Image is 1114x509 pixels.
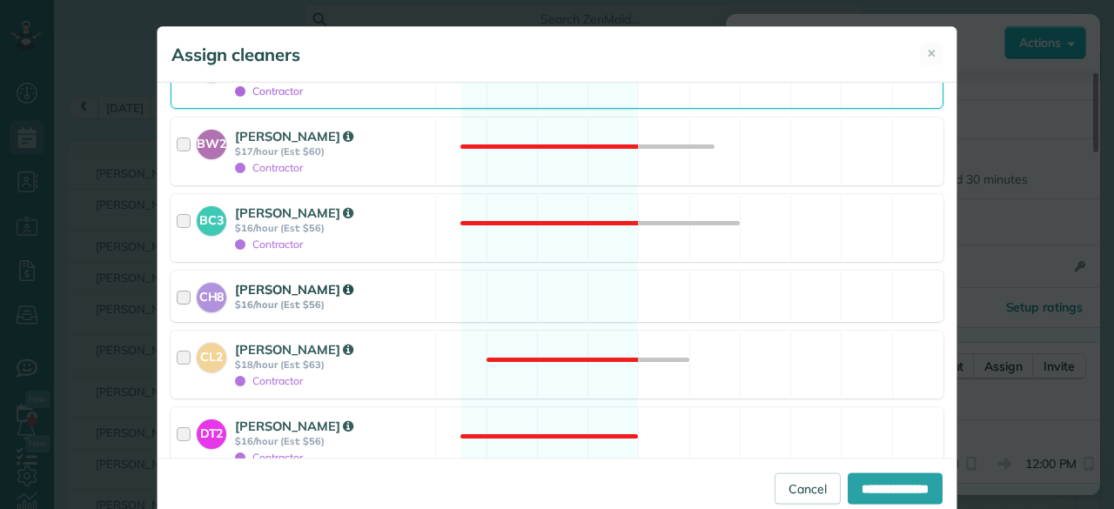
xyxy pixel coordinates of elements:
strong: CL2 [197,343,226,366]
span: Contractor [235,238,303,251]
strong: $16/hour (Est: $56) [235,298,430,311]
strong: [PERSON_NAME] [235,204,353,221]
strong: DT2 [197,419,226,443]
strong: BW2 [197,130,226,153]
span: Contractor [235,84,303,97]
strong: [PERSON_NAME] [235,281,353,298]
a: Cancel [775,472,841,504]
strong: CH8 [197,283,226,306]
strong: $16/hour (Est: $56) [235,222,430,234]
strong: $17/hour (Est: $60) [235,145,430,157]
strong: BC3 [197,206,226,230]
strong: [PERSON_NAME] [235,418,353,434]
span: Contractor [235,374,303,387]
strong: [PERSON_NAME] [235,128,353,144]
h5: Assign cleaners [171,43,300,67]
strong: $16/hour (Est: $56) [235,435,430,447]
strong: $18/hour (Est: $63) [235,358,430,371]
span: Contractor [235,161,303,174]
span: ✕ [927,45,936,62]
strong: [PERSON_NAME] [235,341,353,358]
span: Contractor [235,451,303,464]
